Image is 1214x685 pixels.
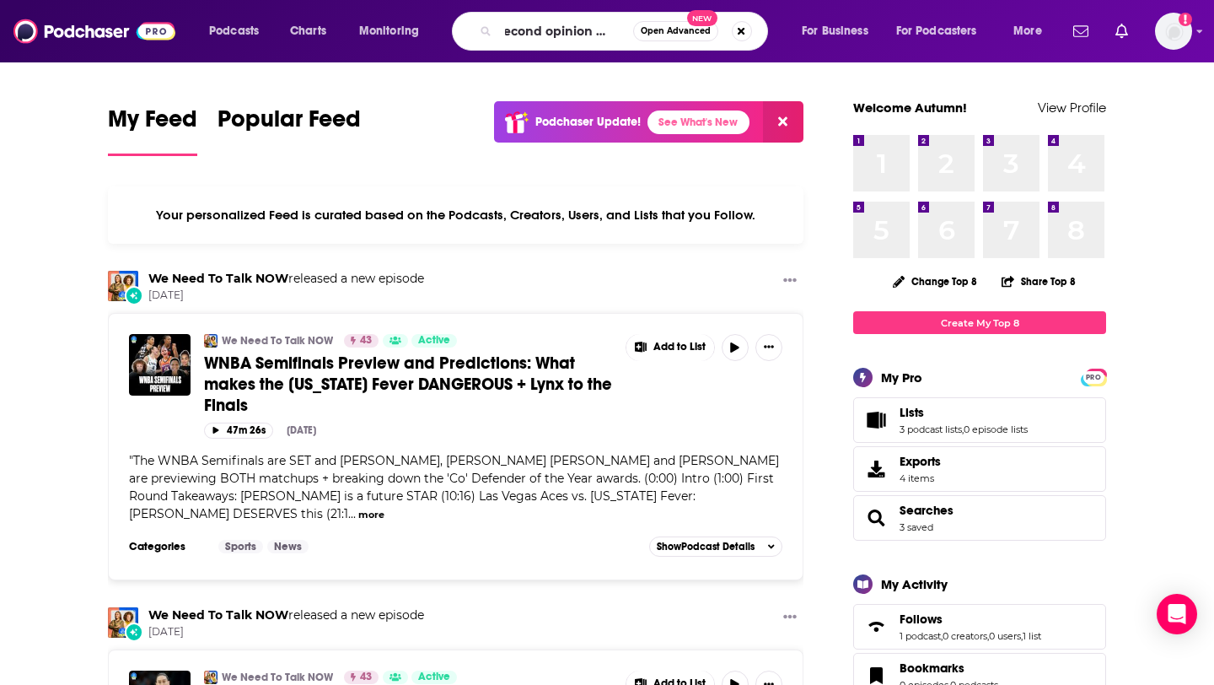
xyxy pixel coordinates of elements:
h3: Categories [129,540,205,553]
a: View Profile [1038,100,1106,116]
button: open menu [790,18,889,45]
span: More [1013,19,1042,43]
span: [DATE] [148,625,424,639]
a: We Need To Talk NOW [222,334,333,348]
span: For Business [802,19,868,43]
span: Popular Feed [218,105,361,143]
a: 3 podcast lists [900,423,962,435]
span: Follows [900,612,943,627]
a: Show notifications dropdown [1109,17,1135,46]
a: My Feed [108,105,197,156]
img: User Profile [1155,13,1192,50]
a: Sports [218,540,263,553]
a: Active [411,334,457,348]
a: Create My Top 8 [853,311,1106,334]
a: Welcome Autumn! [853,100,967,116]
a: Lists [900,405,1028,420]
span: Exports [900,454,941,469]
a: 0 episode lists [964,423,1028,435]
a: News [267,540,309,553]
a: 1 list [1023,630,1041,642]
span: Charts [290,19,326,43]
svg: Add a profile image [1179,13,1192,26]
button: open menu [885,18,1002,45]
a: Follows [900,612,1041,627]
a: Charts [279,18,336,45]
a: We Need To Talk NOW [222,671,333,684]
p: Podchaser Update! [535,115,641,129]
button: Share Top 8 [1001,265,1077,298]
img: We Need To Talk NOW [204,671,218,684]
a: 43 [344,334,379,348]
span: For Podcasters [896,19,977,43]
a: PRO [1083,370,1104,383]
input: Search podcasts, credits, & more... [498,18,633,45]
a: 0 creators [943,630,987,642]
span: Lists [900,405,924,420]
button: Show profile menu [1155,13,1192,50]
span: PRO [1083,371,1104,384]
span: ... [348,506,356,521]
a: 3 saved [900,521,933,533]
a: We Need To Talk NOW [148,607,288,623]
a: See What's New [647,111,749,134]
a: Popular Feed [218,105,361,156]
button: more [358,508,384,522]
img: WNBA Semifinals Preview and Predictions: What makes the Indiana Fever DANGEROUS + Lynx to the Finals [129,334,191,396]
img: Podchaser - Follow, Share and Rate Podcasts [13,15,175,47]
span: My Feed [108,105,197,143]
img: We Need To Talk NOW [204,334,218,348]
div: My Activity [881,576,948,592]
span: [DATE] [148,289,424,303]
a: Searches [900,503,953,518]
a: Active [411,671,457,684]
button: Show More Button [626,334,714,361]
span: Logged in as autumncomm [1155,13,1192,50]
a: 1 podcast [900,630,941,642]
span: Active [418,332,450,349]
span: , [1021,630,1023,642]
span: " [129,453,779,521]
a: Exports [853,446,1106,492]
h3: released a new episode [148,271,424,287]
span: 4 items [900,472,941,484]
button: open menu [197,18,281,45]
span: Follows [853,604,1106,650]
button: open menu [1002,18,1063,45]
a: 43 [344,671,379,684]
h3: released a new episode [148,607,424,623]
a: Bookmarks [900,661,998,676]
div: Open Intercom Messenger [1157,594,1197,634]
img: We Need To Talk NOW [108,271,138,301]
span: , [987,630,989,642]
span: Podcasts [209,19,259,43]
a: Searches [859,506,893,530]
a: We Need To Talk NOW [148,271,288,286]
div: Search podcasts, credits, & more... [468,12,784,51]
span: Lists [853,397,1106,443]
a: Show notifications dropdown [1066,17,1095,46]
button: Show More Button [776,607,803,628]
button: 47m 26s [204,423,273,439]
button: ShowPodcast Details [649,537,782,557]
div: New Episode [125,623,143,641]
a: 0 users [989,630,1021,642]
span: Add to List [653,341,706,353]
a: WNBA Semifinals Preview and Predictions: What makes the [US_STATE] Fever DANGEROUS + Lynx to the ... [204,353,614,416]
div: My Pro [881,369,922,386]
span: Bookmarks [900,661,964,676]
span: Open Advanced [641,27,711,35]
span: , [941,630,943,642]
img: We Need To Talk NOW [108,607,138,638]
span: , [962,423,964,435]
span: WNBA Semifinals Preview and Predictions: What makes the [US_STATE] Fever DANGEROUS + Lynx to the ... [204,353,612,416]
span: 43 [360,332,372,349]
